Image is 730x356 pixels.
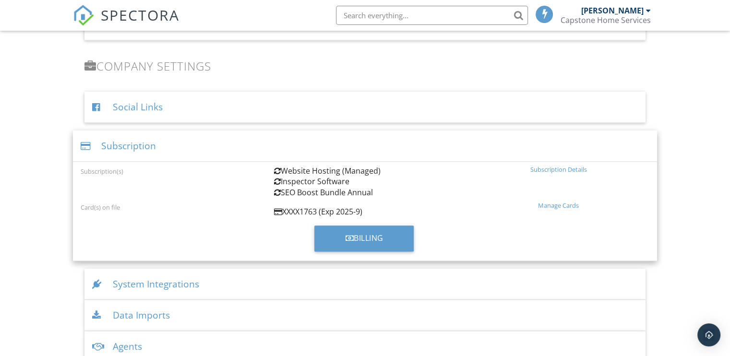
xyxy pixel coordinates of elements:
[274,187,456,198] div: SEO Boost Bundle Annual
[81,167,123,176] label: Subscription(s)
[101,5,180,25] span: SPECTORA
[81,203,120,212] label: Card(s) on file
[274,176,456,187] div: Inspector Software
[314,225,414,251] div: Billing
[467,166,649,173] a: Subscription Details
[73,13,180,33] a: SPECTORA
[697,323,720,346] div: Open Intercom Messenger
[274,166,456,176] div: Website Hosting (Managed)
[84,269,646,300] div: System Integrations
[73,131,657,162] div: Subscription
[336,6,528,25] input: Search everything...
[268,202,462,222] div: XXXX1763 (Exp 2025-9)
[84,92,646,123] div: Social Links
[581,6,644,15] div: [PERSON_NAME]
[467,202,649,209] a: Manage Cards
[84,59,646,72] h3: Company Settings
[84,300,646,331] div: Data Imports
[73,5,94,26] img: The Best Home Inspection Software - Spectora
[561,15,651,25] div: Capstone Home Services
[314,233,415,244] a: Billing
